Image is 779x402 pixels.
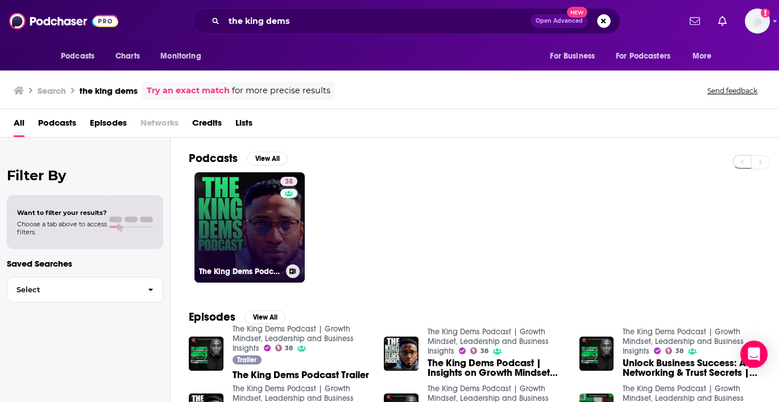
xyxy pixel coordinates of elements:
[623,358,761,378] a: Unlock Business Success: AI, Networking & Trust Secrets | King Dems Podcast Ep. 106
[61,48,94,64] span: Podcasts
[665,347,683,354] a: 38
[199,267,281,276] h3: The King Dems Podcast | Growth Mindset, Leadership and Business Insights
[224,12,531,30] input: Search podcasts, credits, & more...
[233,370,369,380] a: The King Dems Podcast Trailer
[550,48,595,64] span: For Business
[194,172,305,283] a: 38The King Dems Podcast | Growth Mindset, Leadership and Business Insights
[189,310,235,324] h2: Episodes
[245,310,285,324] button: View All
[480,349,488,354] span: 38
[579,337,614,371] img: Unlock Business Success: AI, Networking & Trust Secrets | King Dems Podcast Ep. 106
[7,258,163,269] p: Saved Searches
[237,357,256,363] span: Trailer
[285,176,293,188] span: 38
[233,324,354,353] a: The King Dems Podcast | Growth Mindset, Leadership and Business Insights
[9,10,118,32] img: Podchaser - Follow, Share and Rate Podcasts
[14,114,24,137] a: All
[542,45,609,67] button: open menu
[616,48,670,64] span: For Podcasters
[428,358,566,378] a: The King Dems Podcast | Insights on Growth Mindset and Business Leadership
[193,8,620,34] div: Search podcasts, credits, & more...
[7,167,163,184] h2: Filter By
[189,151,238,165] h2: Podcasts
[740,341,768,368] div: Open Intercom Messenger
[80,85,138,96] h3: the king dems
[714,11,731,31] a: Show notifications dropdown
[53,45,109,67] button: open menu
[280,177,297,186] a: 38
[470,347,488,354] a: 38
[189,151,288,165] a: PodcastsView All
[623,327,744,356] a: The King Dems Podcast | Growth Mindset, Leadership and Business Insights
[160,48,201,64] span: Monitoring
[567,7,587,18] span: New
[745,9,770,34] span: Logged in as addi44
[761,9,770,18] svg: Add a profile image
[232,84,330,97] span: for more precise results
[38,85,66,96] h3: Search
[90,114,127,137] a: Episodes
[531,14,588,28] button: Open AdvancedNew
[693,48,712,64] span: More
[536,18,583,24] span: Open Advanced
[189,337,223,371] img: The King Dems Podcast Trailer
[275,345,293,351] a: 38
[192,114,222,137] a: Credits
[189,310,285,324] a: EpisodesView All
[704,86,761,96] button: Send feedback
[235,114,252,137] a: Lists
[247,152,288,165] button: View All
[676,349,683,354] span: 38
[608,45,687,67] button: open menu
[7,277,163,302] button: Select
[745,9,770,34] button: Show profile menu
[384,337,418,371] img: The King Dems Podcast | Insights on Growth Mindset and Business Leadership
[745,9,770,34] img: User Profile
[685,45,726,67] button: open menu
[38,114,76,137] a: Podcasts
[108,45,147,67] a: Charts
[7,286,139,293] span: Select
[152,45,216,67] button: open menu
[115,48,140,64] span: Charts
[147,84,230,97] a: Try an exact match
[17,220,107,236] span: Choose a tab above to access filters.
[140,114,179,137] span: Networks
[285,346,293,351] span: 38
[17,209,107,217] span: Want to filter your results?
[685,11,705,31] a: Show notifications dropdown
[428,327,549,356] a: The King Dems Podcast | Growth Mindset, Leadership and Business Insights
